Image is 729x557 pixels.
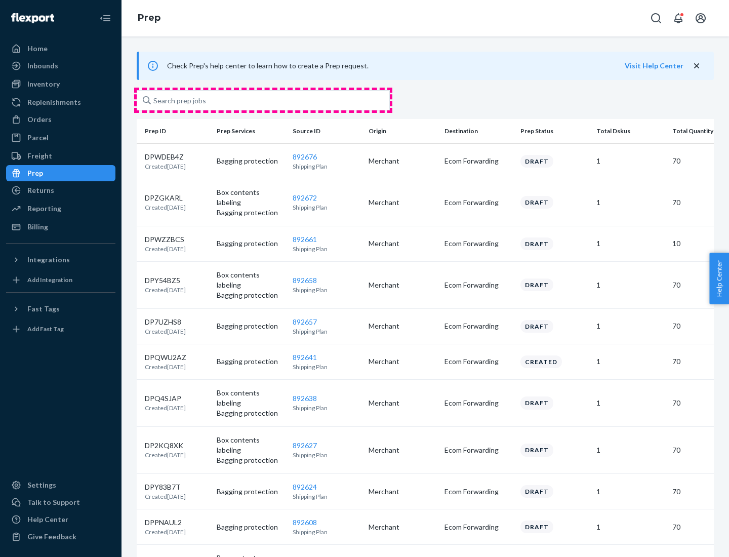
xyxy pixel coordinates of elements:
[145,404,186,412] p: Created [DATE]
[520,355,562,368] div: Created
[27,255,70,265] div: Integrations
[27,514,68,525] div: Help Center
[596,197,664,208] p: 1
[293,404,360,412] p: Shipping Plan
[145,162,186,171] p: Created [DATE]
[95,8,115,28] button: Close Navigation
[596,487,664,497] p: 1
[520,485,553,498] div: Draft
[217,487,285,497] p: Bagging protection
[520,196,553,209] div: Draft
[293,317,317,326] a: 892657
[145,203,186,212] p: Created [DATE]
[520,396,553,409] div: Draft
[293,441,317,450] a: 892627
[27,275,72,284] div: Add Integration
[27,79,60,89] div: Inventory
[444,445,512,455] p: Ecom Forwarding
[293,193,317,202] a: 892672
[6,41,115,57] a: Home
[217,270,285,290] p: Box contents labeling
[145,152,186,162] p: DPWDEB4Z
[145,352,186,363] p: DPQWU2AZ
[369,238,436,249] p: Merchant
[293,528,360,536] p: Shipping Plan
[596,321,664,331] p: 1
[27,151,52,161] div: Freight
[27,168,43,178] div: Prep
[145,528,186,536] p: Created [DATE]
[6,201,115,217] a: Reporting
[6,321,115,337] a: Add Fast Tag
[6,111,115,128] a: Orders
[6,148,115,164] a: Freight
[293,492,360,501] p: Shipping Plan
[217,522,285,532] p: Bagging protection
[646,8,666,28] button: Open Search Box
[625,61,683,71] button: Visit Help Center
[27,44,48,54] div: Home
[145,441,186,451] p: DP2KQ8XK
[293,286,360,294] p: Shipping Plan
[217,238,285,249] p: Bagging protection
[520,155,553,168] div: Draft
[217,388,285,408] p: Box contents labeling
[444,398,512,408] p: Ecom Forwarding
[6,94,115,110] a: Replenishments
[217,208,285,218] p: Bagging protection
[293,394,317,403] a: 892638
[217,356,285,367] p: Bagging protection
[6,219,115,235] a: Billing
[145,363,186,371] p: Created [DATE]
[444,238,512,249] p: Ecom Forwarding
[596,522,664,532] p: 1
[364,119,440,143] th: Origin
[369,487,436,497] p: Merchant
[27,61,58,71] div: Inbounds
[145,245,186,253] p: Created [DATE]
[293,363,360,371] p: Shipping Plan
[27,480,56,490] div: Settings
[167,61,369,70] span: Check Prep's help center to learn how to create a Prep request.
[27,222,48,232] div: Billing
[27,114,52,125] div: Orders
[369,321,436,331] p: Merchant
[520,521,553,533] div: Draft
[293,235,317,244] a: 892661
[293,518,317,527] a: 892608
[369,356,436,367] p: Merchant
[293,353,317,362] a: 892641
[691,8,711,28] button: Open account menu
[145,234,186,245] p: DPWZZBCS
[217,156,285,166] p: Bagging protection
[369,156,436,166] p: Merchant
[137,90,390,110] input: Search prep jobs
[692,61,702,71] button: close
[217,435,285,455] p: Box contents labeling
[293,152,317,161] a: 892676
[369,280,436,290] p: Merchant
[709,253,729,304] button: Help Center
[596,445,664,455] p: 1
[596,280,664,290] p: 1
[138,12,160,23] a: Prep
[516,119,592,143] th: Prep Status
[217,408,285,418] p: Bagging protection
[293,483,317,491] a: 892624
[145,482,186,492] p: DPY83B7T
[520,320,553,333] div: Draft
[6,272,115,288] a: Add Integration
[6,494,115,510] a: Talk to Support
[369,398,436,408] p: Merchant
[27,185,54,195] div: Returns
[6,477,115,493] a: Settings
[369,197,436,208] p: Merchant
[6,252,115,268] button: Integrations
[145,451,186,459] p: Created [DATE]
[11,13,54,23] img: Flexport logo
[145,327,186,336] p: Created [DATE]
[444,487,512,497] p: Ecom Forwarding
[293,327,360,336] p: Shipping Plan
[444,280,512,290] p: Ecom Forwarding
